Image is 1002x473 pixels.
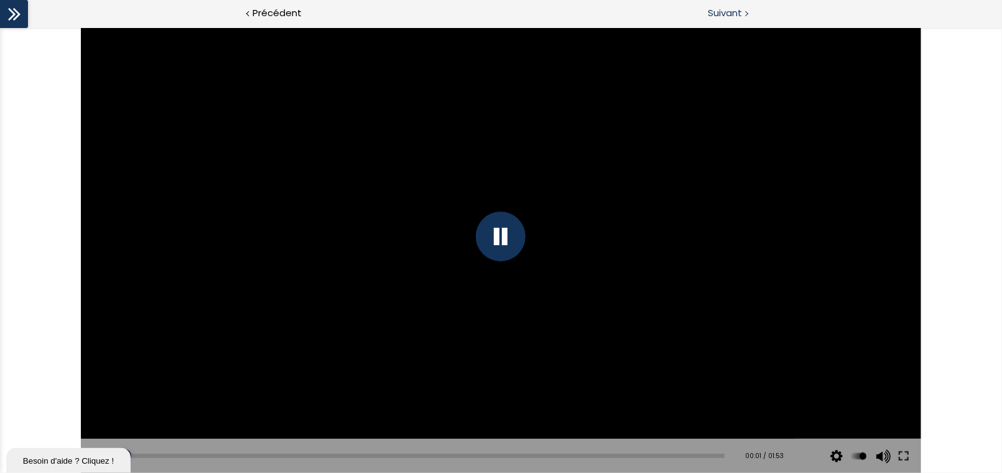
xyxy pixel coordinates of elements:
span: Suivant [708,6,742,21]
span: Précédent [253,6,302,21]
div: 00:01 / 01:53 [736,451,784,461]
iframe: chat widget [6,446,133,473]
